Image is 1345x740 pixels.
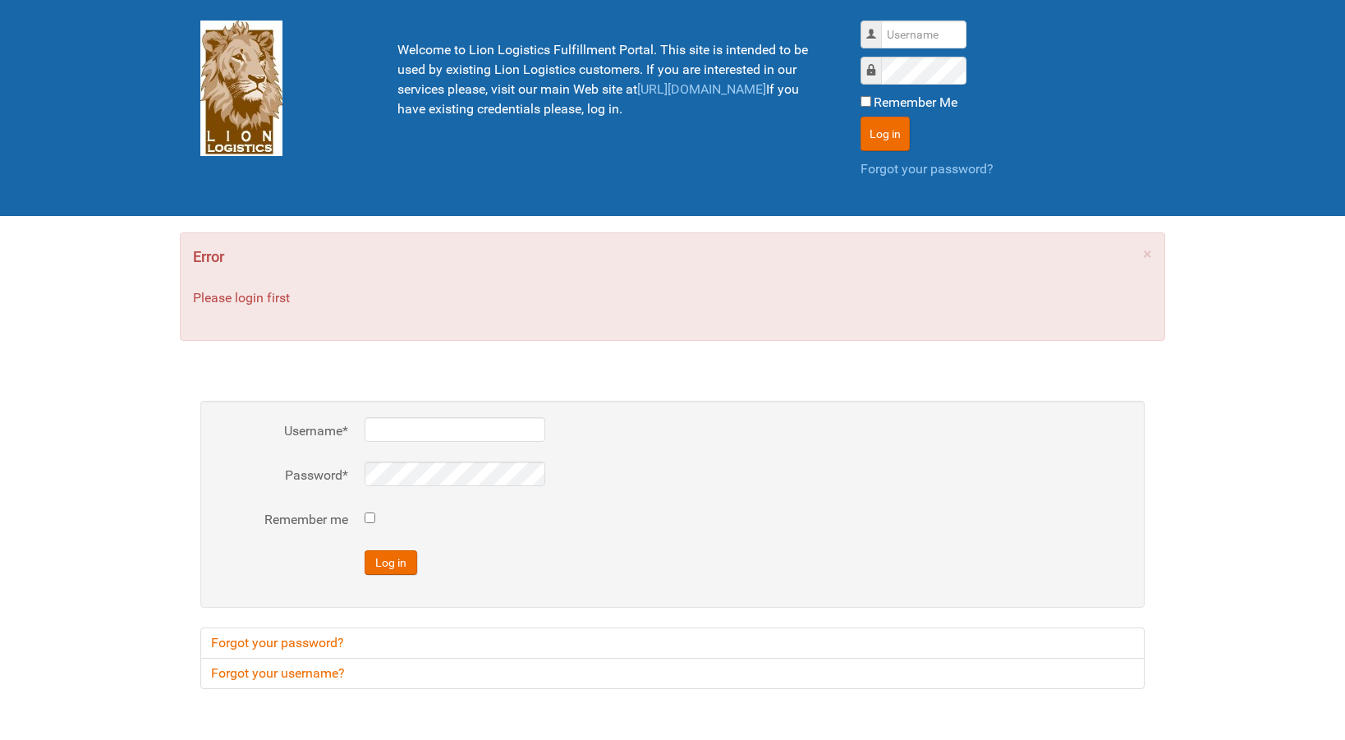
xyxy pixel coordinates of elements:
p: Welcome to Lion Logistics Fulfillment Portal. This site is intended to be used by existing Lion L... [397,40,819,119]
p: Please login first [193,288,1152,308]
label: Remember Me [874,93,957,113]
h4: Error [193,246,1152,269]
button: Log in [365,550,417,575]
a: Forgot your username? [200,658,1145,689]
img: Lion Logistics [200,21,282,156]
a: Forgot your password? [200,627,1145,659]
a: Forgot your password? [861,161,994,177]
label: Remember me [217,510,348,530]
a: × [1143,246,1152,262]
input: Username [881,21,966,48]
a: Lion Logistics [200,80,282,95]
button: Log in [861,117,910,151]
label: Username [217,421,348,441]
a: [URL][DOMAIN_NAME] [637,81,766,97]
label: Password [217,466,348,485]
label: Username [877,25,878,26]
